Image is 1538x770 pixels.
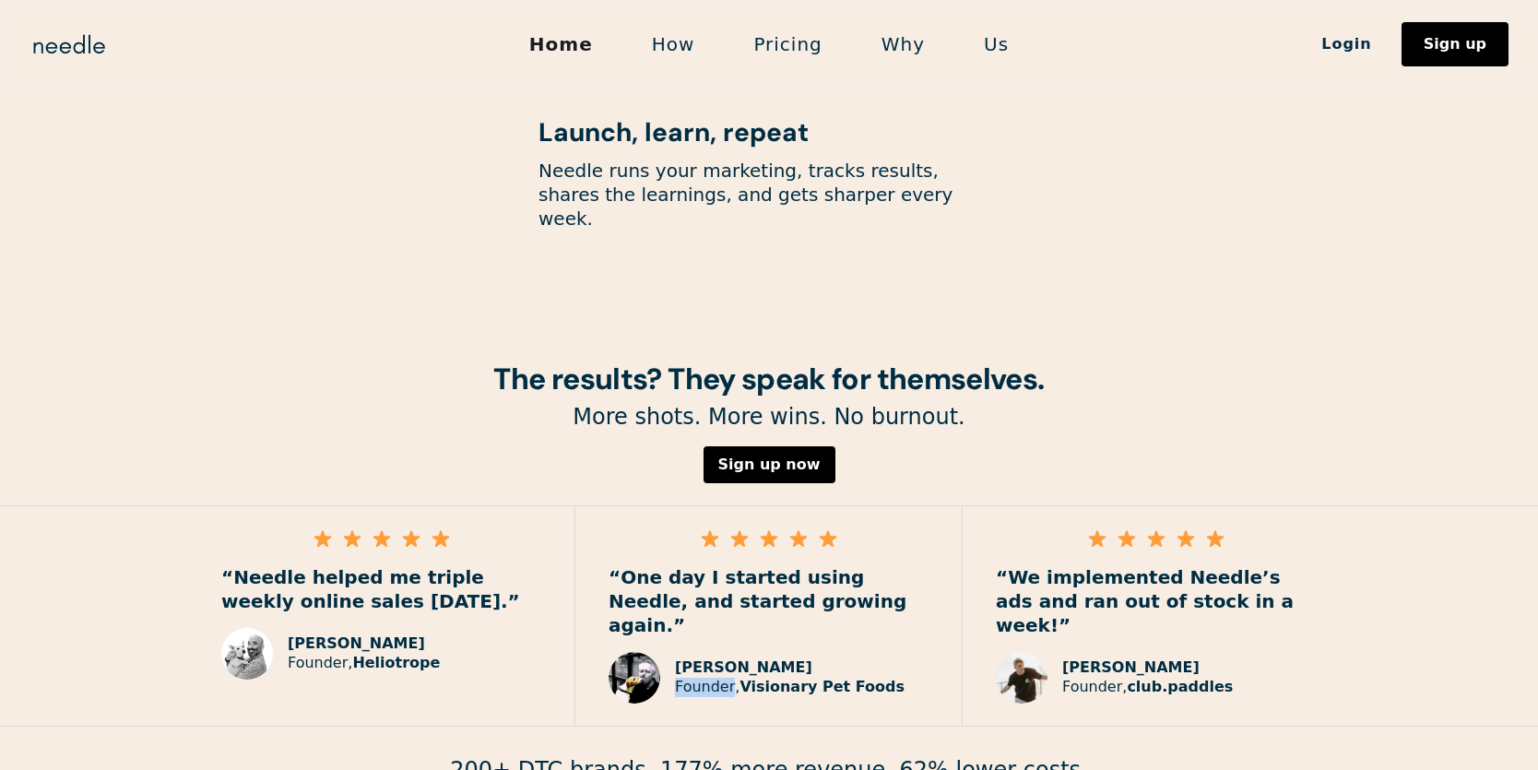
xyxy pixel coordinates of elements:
[1402,22,1508,66] a: Sign up
[739,678,905,695] strong: Visionary Pet Foods
[500,25,622,64] a: Home
[996,565,1317,637] p: “We implemented Needle’s ads and ran out of stock in a week!”
[1062,678,1233,697] p: Founder,
[221,565,541,613] p: “Needle helped me triple weekly online sales [DATE].”
[1424,37,1486,52] div: Sign up
[1292,29,1402,60] a: Login
[622,25,725,64] a: How
[288,634,425,652] strong: [PERSON_NAME]
[718,457,821,472] div: Sign up now
[538,159,1000,231] p: Needle runs your marketing, tracks results, shares the learnings, and gets sharper every week.
[675,658,812,676] strong: [PERSON_NAME]
[609,565,929,637] p: “One day I started using Needle, and started growing again.”
[288,654,440,673] p: Founder,
[493,360,1044,398] strong: The results? They speak for themselves.
[704,446,835,483] a: Sign up now
[852,25,954,64] a: Why
[1127,678,1233,695] strong: club.paddles
[538,119,1000,148] h1: Launch, learn, repeat
[724,25,851,64] a: Pricing
[954,25,1038,64] a: Us
[352,654,440,671] strong: Heliotrope
[1062,658,1200,676] strong: [PERSON_NAME]
[675,678,905,697] p: Founder,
